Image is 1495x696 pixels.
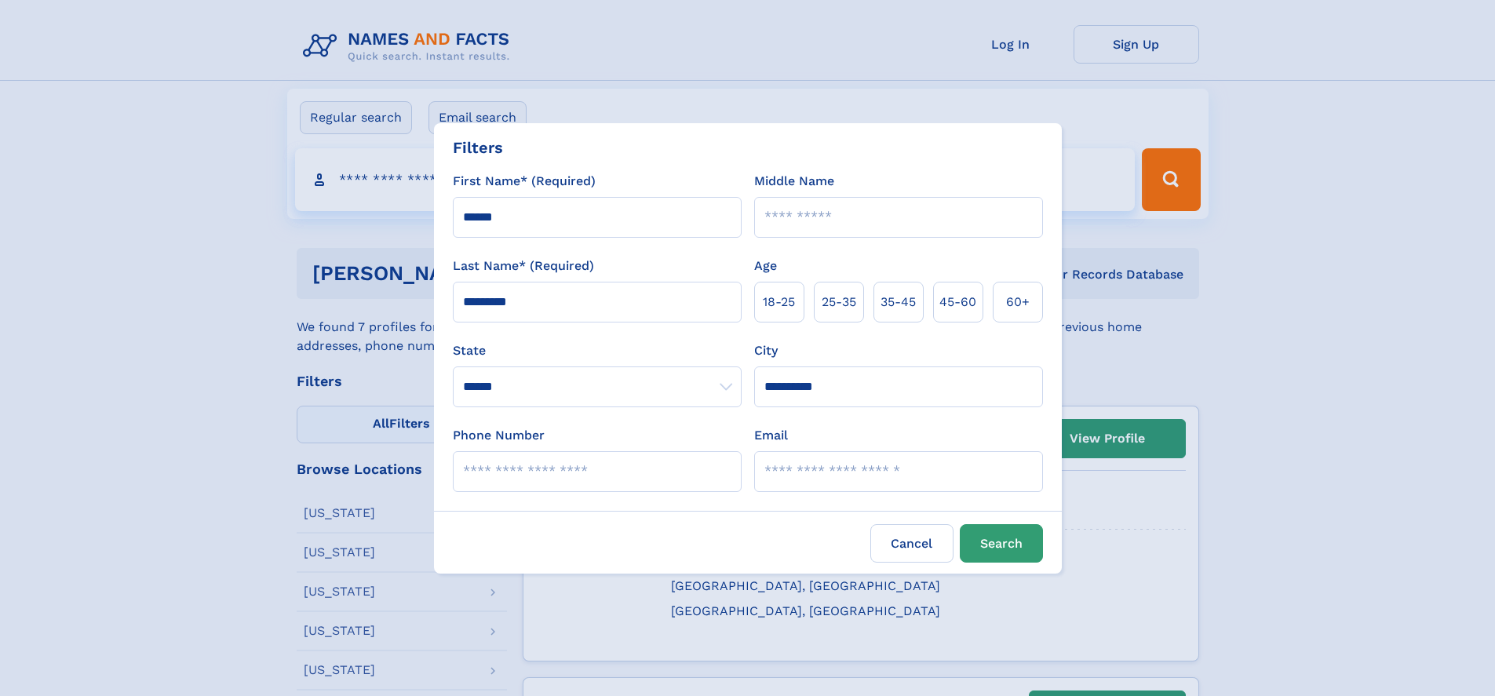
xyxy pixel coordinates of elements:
button: Search [960,524,1043,563]
label: City [754,341,778,360]
span: 18‑25 [763,293,795,312]
label: Middle Name [754,172,834,191]
label: Age [754,257,777,275]
label: Email [754,426,788,445]
label: Cancel [870,524,954,563]
span: 60+ [1006,293,1030,312]
label: Last Name* (Required) [453,257,594,275]
label: State [453,341,742,360]
span: 45‑60 [939,293,976,312]
label: Phone Number [453,426,545,445]
div: Filters [453,136,503,159]
span: 25‑35 [822,293,856,312]
span: 35‑45 [881,293,916,312]
label: First Name* (Required) [453,172,596,191]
